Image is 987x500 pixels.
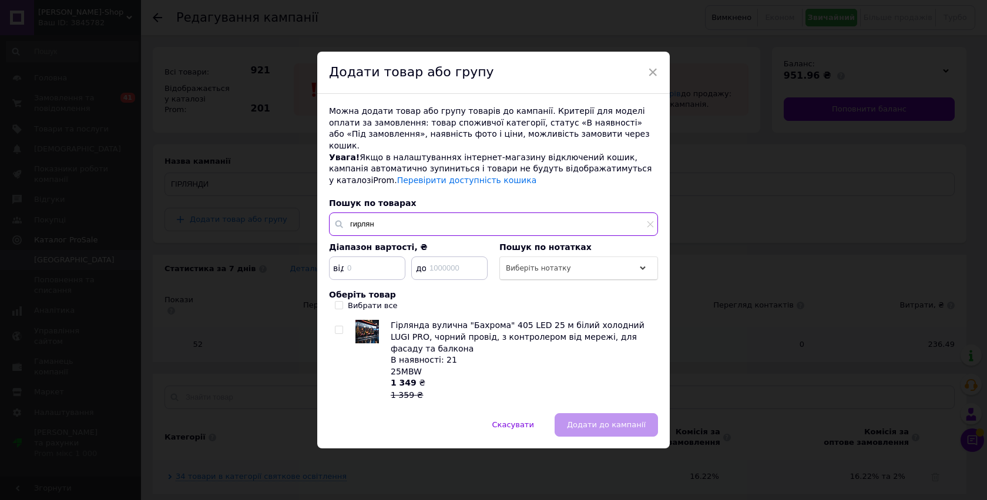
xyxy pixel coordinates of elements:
[355,320,379,343] img: Гірлянда вулична "Бахрома" 405 LED 25 м білий холодний LUGI PRO, чорний провід, з контролером від...
[411,256,488,280] input: 1000000
[391,367,422,376] span: 25MBW
[391,378,417,387] b: 1 349
[317,52,670,94] div: Додати товар або групу
[329,198,416,208] span: Пошук по товарах
[329,242,428,252] span: Діапазон вартості, ₴
[329,153,360,162] span: Увага!
[647,62,658,82] span: ×
[348,300,398,311] div: Вибрати все
[499,242,592,252] span: Пошук по нотатках
[391,354,652,366] div: В наявності: 21
[492,420,534,429] span: Скасувати
[480,413,546,437] button: Скасувати
[506,264,571,272] span: Виберіть нотатку
[329,106,658,151] div: Можна додати товар або групу товарів до кампанії. Критерії для моделі оплати за замовлення: товар...
[412,262,427,274] span: до
[329,256,405,280] input: 0
[391,390,423,400] span: 1 359 ₴
[329,152,658,187] div: Якщо в налаштуваннях інтернет-магазину відключений кошик, кампанія автоматично зупиниться і товар...
[391,377,652,401] div: ₴
[397,175,537,185] a: Перевірити доступність кошика
[330,262,345,274] span: від
[391,320,644,353] span: Гірлянда вулична "Бахрома" 405 LED 25 м білий холодний LUGI PRO, чорний провід, з контролером від...
[329,290,396,299] span: Оберіть товар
